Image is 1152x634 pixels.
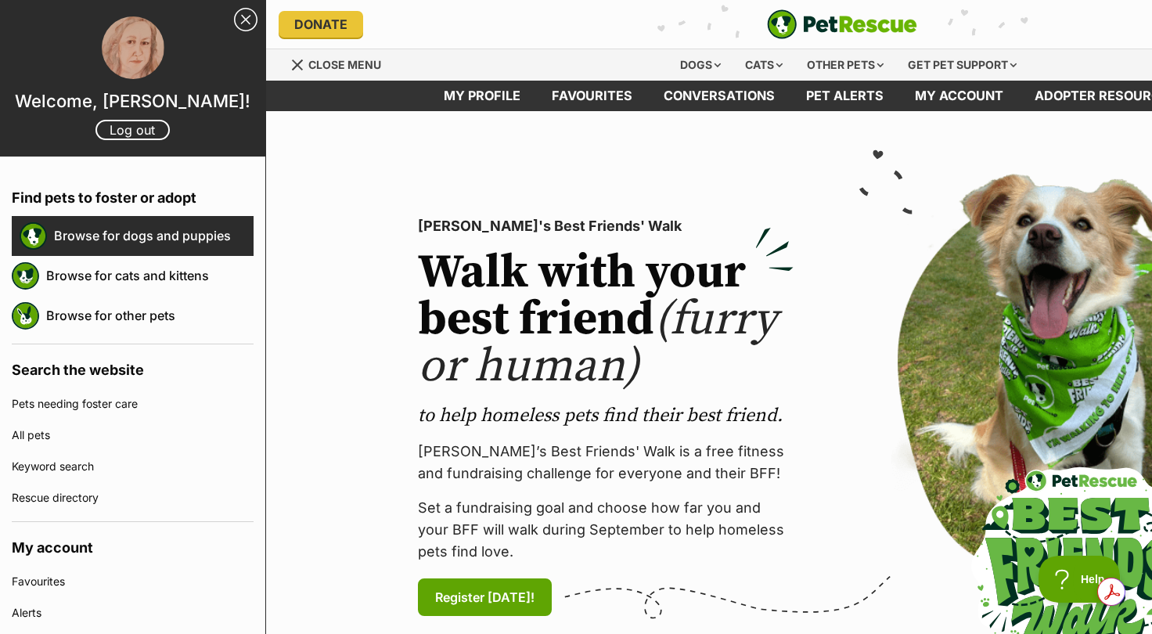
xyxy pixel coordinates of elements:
[46,299,254,332] a: Browse for other pets
[102,16,164,79] img: profile image
[790,81,899,111] a: Pet alerts
[734,49,794,81] div: Cats
[20,222,47,250] img: petrescue logo
[234,8,257,31] a: Close Sidebar
[536,81,648,111] a: Favourites
[12,420,254,451] a: All pets
[95,120,170,140] a: Log out
[12,451,254,482] a: Keyword search
[2,2,14,14] img: consumer-privacy-logo.png
[418,290,777,396] span: (furry or human)
[767,9,917,39] img: logo-e224e6f780fb5917bec1dbf3a21bbac754714ae5b6737aabdf751b685950b380.svg
[279,11,363,38] a: Donate
[418,441,794,485] p: [PERSON_NAME]’s Best Friends' Walk is a free fitness and fundraising challenge for everyone and t...
[669,49,732,81] div: Dogs
[899,81,1019,111] a: My account
[418,403,794,428] p: to help homeless pets find their best friend.
[12,566,254,597] a: Favourites
[553,1,568,13] img: iconc.png
[418,497,794,563] p: Set a fundraising goal and choose how far you and your BFF will walk during September to help hom...
[435,588,535,607] span: Register [DATE]!
[12,388,254,420] a: Pets needing foster care
[556,2,568,14] img: consumer-privacy-logo.png
[12,172,254,216] h4: Find pets to foster or adopt
[12,344,254,388] h4: Search the website
[428,81,536,111] a: My profile
[12,522,254,566] h4: My account
[12,302,39,330] img: petrescue logo
[418,250,794,391] h2: Walk with your best friend
[46,259,254,292] a: Browse for cats and kittens
[796,49,895,81] div: Other pets
[54,219,254,252] a: Browse for dogs and puppies
[12,597,254,629] a: Alerts
[554,2,570,14] a: Privacy Notification
[12,262,39,290] img: petrescue logo
[767,9,917,39] a: PetRescue
[1039,556,1121,603] iframe: Help Scout Beacon - Open
[12,482,254,513] a: Rescue directory
[308,58,381,71] span: Close menu
[897,49,1028,81] div: Get pet support
[648,81,790,111] a: conversations
[290,49,392,77] a: Menu
[418,578,552,616] a: Register [DATE]!
[418,215,794,237] p: [PERSON_NAME]'s Best Friends' Walk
